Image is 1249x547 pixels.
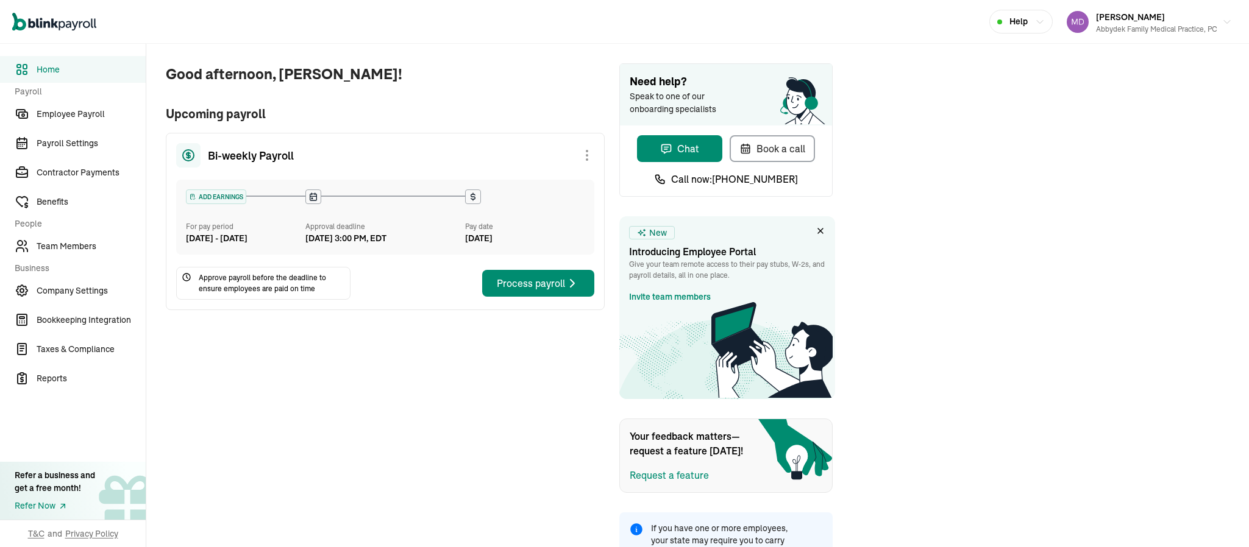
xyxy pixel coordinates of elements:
[629,244,825,259] h3: Introducing Employee Portal
[166,63,605,85] span: Good afternoon, [PERSON_NAME]!
[1096,12,1165,23] span: [PERSON_NAME]
[37,314,146,326] span: Bookkeeping Integration
[660,141,699,156] div: Chat
[37,108,146,121] span: Employee Payroll
[186,221,305,232] div: For pay period
[37,240,146,253] span: Team Members
[28,528,44,540] span: T&C
[37,137,146,150] span: Payroll Settings
[199,272,345,294] span: Approve payroll before the deadline to ensure employees are paid on time
[15,85,138,98] span: Payroll
[739,141,805,156] div: Book a call
[37,343,146,356] span: Taxes & Compliance
[37,284,146,297] span: Company Settings
[629,259,825,281] p: Give your team remote access to their pay stubs, W‑2s, and payroll details, all in one place.
[637,135,722,162] button: Chat
[37,372,146,385] span: Reports
[630,74,822,90] span: Need help?
[186,232,305,245] div: [DATE] - [DATE]
[630,468,709,482] button: Request a feature
[305,221,460,232] div: Approval deadline
[15,469,95,495] div: Refer a business and get a free month!
[12,4,96,40] nav: Global
[15,262,138,275] span: Business
[305,232,386,245] div: [DATE] 3:00 PM, EDT
[37,63,146,76] span: Home
[482,270,594,297] button: Process payroll
[465,232,585,245] div: [DATE]
[989,10,1053,34] button: Help
[37,166,146,179] span: Contractor Payments
[166,105,605,123] span: Upcoming payroll
[630,90,733,116] span: Speak to one of our onboarding specialists
[730,135,815,162] button: Book a call
[465,221,585,232] div: Pay date
[1009,15,1028,28] span: Help
[187,190,246,203] div: ADD EARNINGS
[65,528,118,540] span: Privacy Policy
[1096,24,1217,35] div: Abbydek Family Medical Practice, PC
[630,429,752,458] span: Your feedback matters—request a feature [DATE]!
[37,196,146,208] span: Benefits
[1062,7,1237,37] button: [PERSON_NAME]Abbydek Family Medical Practice, PC
[497,276,580,291] div: Process payroll
[649,227,667,239] span: New
[671,172,798,186] span: Call now: [PHONE_NUMBER]
[629,291,711,303] a: Invite team members
[208,147,294,164] span: Bi-weekly Payroll
[15,217,138,230] span: People
[15,499,95,512] a: Refer Now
